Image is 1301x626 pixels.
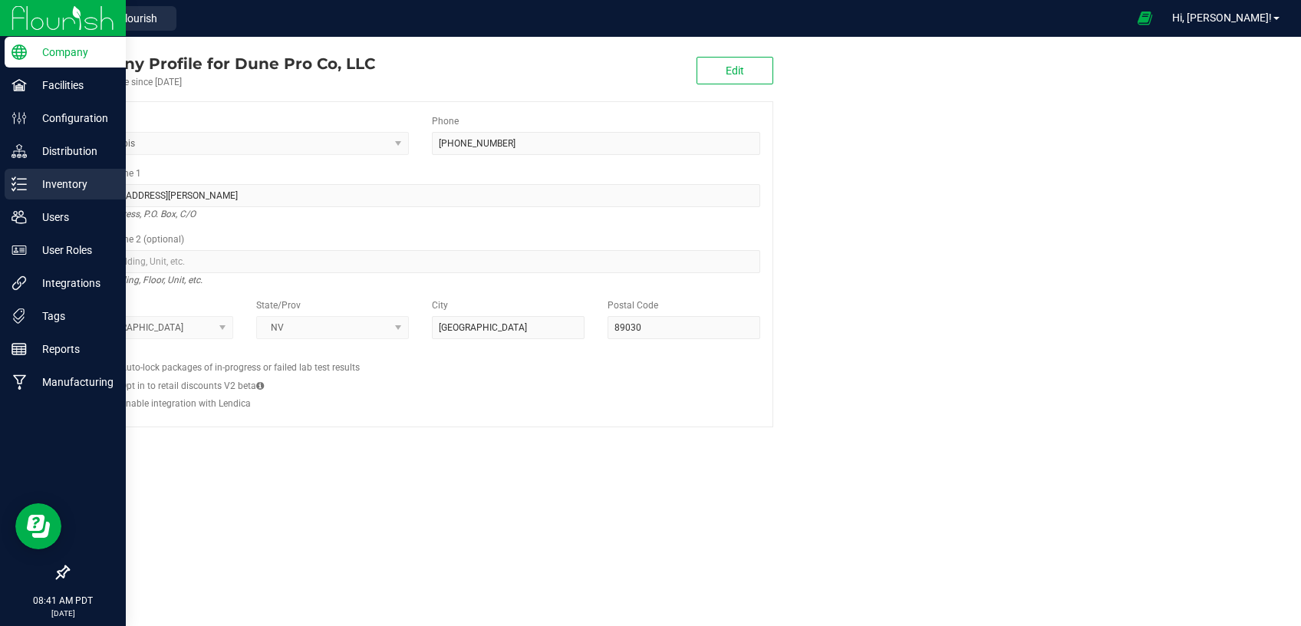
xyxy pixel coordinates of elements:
inline-svg: Users [12,209,27,225]
p: 08:41 AM PDT [7,594,119,608]
div: Dune Pro Co, LLC [68,52,375,75]
p: Configuration [27,109,119,127]
span: Hi, [PERSON_NAME]! [1172,12,1272,24]
label: Opt in to retail discounts V2 beta [120,379,264,393]
input: City [432,316,585,339]
p: Company [27,43,119,61]
inline-svg: Company [12,44,27,60]
inline-svg: User Roles [12,242,27,258]
inline-svg: Integrations [12,275,27,291]
span: Edit [726,64,744,77]
inline-svg: Manufacturing [12,374,27,390]
input: Postal Code [608,316,760,339]
inline-svg: Reports [12,341,27,357]
label: Auto-lock packages of in-progress or failed lab test results [120,361,360,374]
iframe: Resource center [15,503,61,549]
label: Address Line 2 (optional) [81,232,184,246]
label: State/Prov [256,298,301,312]
p: Inventory [27,175,119,193]
p: Users [27,208,119,226]
p: Tags [27,307,119,325]
label: Postal Code [608,298,658,312]
span: Open Ecommerce Menu [1128,3,1162,33]
div: Account active since [DATE] [68,75,375,89]
i: Street address, P.O. Box, C/O [81,205,196,223]
p: User Roles [27,241,119,259]
inline-svg: Configuration [12,110,27,126]
label: City [432,298,448,312]
p: [DATE] [7,608,119,619]
label: Enable integration with Lendica [120,397,251,410]
inline-svg: Inventory [12,176,27,192]
p: Distribution [27,142,119,160]
label: Phone [432,114,459,128]
input: (123) 456-7890 [432,132,760,155]
h2: Configs [81,351,760,361]
p: Facilities [27,76,119,94]
inline-svg: Facilities [12,77,27,93]
p: Manufacturing [27,373,119,391]
inline-svg: Distribution [12,143,27,159]
input: Suite, Building, Unit, etc. [81,250,760,273]
button: Edit [697,57,773,84]
inline-svg: Tags [12,308,27,324]
p: Integrations [27,274,119,292]
input: Address [81,184,760,207]
p: Reports [27,340,119,358]
i: Suite, Building, Floor, Unit, etc. [81,271,203,289]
